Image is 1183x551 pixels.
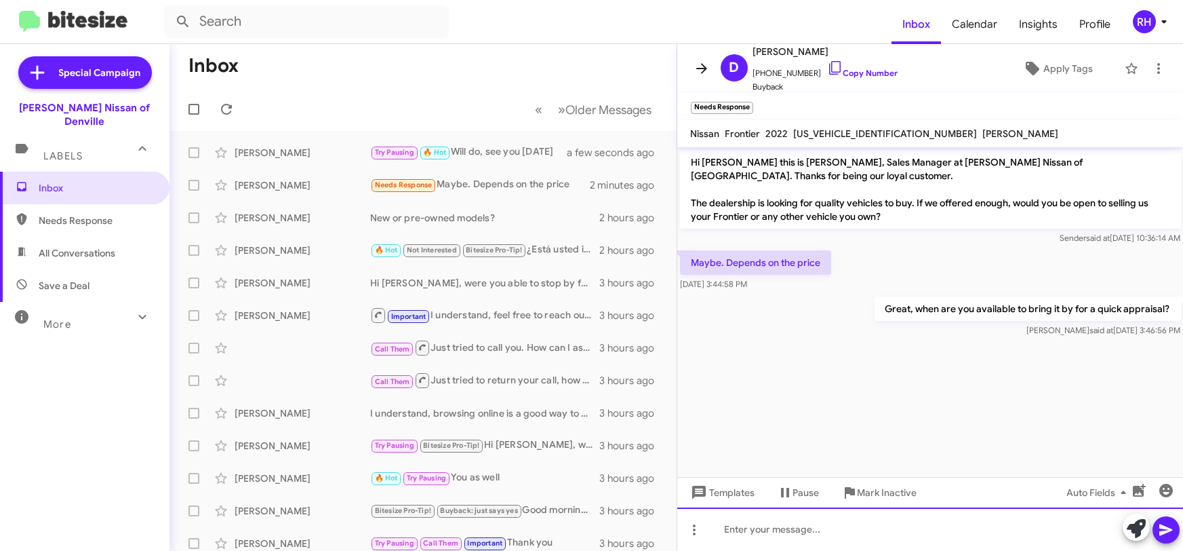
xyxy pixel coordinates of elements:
span: [PERSON_NAME] [983,128,1059,140]
span: Bitesize Pro-Tip! [375,506,431,515]
p: Hi [PERSON_NAME] this is [PERSON_NAME], Sales Manager at [PERSON_NAME] Nissan of [GEOGRAPHIC_DATA... [680,150,1181,229]
span: [PHONE_NUMBER] [753,60,898,80]
button: Pause [766,480,830,505]
span: Inbox [39,181,154,195]
div: 3 hours ago [599,472,665,485]
span: Bitesize Pro-Tip! [423,441,479,450]
div: Good morning, I tried calling you. Are you still in the market for a vehicle? [370,503,599,518]
span: 2022 [766,128,788,140]
span: Important [467,539,502,548]
div: I understand, browsing online is a good way to start your search to get a good idea of what vehic... [370,406,599,420]
span: Templates [688,480,755,505]
a: Inbox [891,5,941,44]
p: Great, when are you available to bring it by for a quick appraisal? [874,297,1180,321]
div: New or pre-owned models? [370,211,599,225]
div: 2 minutes ago [590,178,666,192]
div: [PERSON_NAME] [235,504,370,518]
div: 3 hours ago [599,309,665,322]
div: [PERSON_NAME] [235,276,370,290]
span: Try Pausing [375,441,414,450]
span: D [729,57,739,79]
span: Important [391,312,426,321]
div: [PERSON_NAME] [235,244,370,257]
a: Insights [1008,5,1068,44]
span: Mark Inactive [858,480,917,505]
span: Special Campaign [59,66,141,79]
div: [PERSON_NAME] [235,309,370,322]
span: More [43,318,71,330]
div: ¿Está usted interesado en comprar un vehículo nuevo? [370,242,599,258]
nav: Page navigation example [528,96,660,123]
span: Call Them [375,377,410,386]
span: 🔥 Hot [375,246,398,254]
div: Hi [PERSON_NAME], we missed you for your scheduled visit. Are you available to reschedule? [370,438,599,453]
a: Special Campaign [18,56,152,89]
button: Apply Tags [997,56,1118,81]
div: [PERSON_NAME] [235,146,370,159]
span: Try Pausing [375,539,414,548]
button: Next [550,96,660,123]
div: Just tried to return your call, how can I assist you? [370,372,599,389]
span: 🔥 Hot [375,474,398,482]
span: Try Pausing [375,148,414,157]
div: Maybe. Depends on the price [370,177,590,193]
button: Auto Fields [1056,480,1142,505]
div: I understand, feel free to reach out should you find yourself in the market for a vehicle. [370,307,599,324]
span: said at [1089,325,1113,335]
span: Nissan [691,128,720,140]
span: [DATE] 3:44:58 PM [680,279,747,289]
button: Mark Inactive [830,480,928,505]
div: 3 hours ago [599,341,665,355]
span: Frontier [725,128,761,140]
div: 3 hours ago [599,504,665,518]
span: Older Messages [566,102,652,117]
span: Call Them [423,539,458,548]
button: Previous [527,96,551,123]
span: « [536,101,543,118]
span: Try Pausing [407,474,446,482]
div: 2 hours ago [599,211,665,225]
small: Needs Response [691,102,753,114]
span: Save a Deal [39,279,89,292]
span: Call Them [375,345,410,354]
span: [US_VEHICLE_IDENTIFICATION_NUMBER] [794,128,978,140]
div: [PERSON_NAME] [235,406,370,420]
span: Sender [DATE] 10:36:14 AM [1060,233,1180,243]
span: said at [1086,233,1110,243]
span: Not Interested [407,246,457,254]
span: [PERSON_NAME] [DATE] 3:46:56 PM [1026,325,1180,335]
span: » [559,101,566,118]
h1: Inbox [188,55,239,77]
span: All Conversations [39,246,115,260]
span: Auto Fields [1066,480,1131,505]
a: Calendar [941,5,1008,44]
span: Needs Response [39,214,154,227]
div: Hi [PERSON_NAME], were you able to stop by for a professional appraisal on your Pathfinder? [370,276,599,290]
div: 3 hours ago [599,374,665,387]
div: [PERSON_NAME] [235,472,370,485]
a: Profile [1068,5,1121,44]
span: Labels [43,150,83,162]
div: Just tried to call you. How can I assist? [370,339,599,356]
div: Will do, see you [DATE] [370,145,584,160]
input: Search [164,5,449,38]
div: 3 hours ago [599,537,665,550]
button: RH [1121,10,1168,33]
div: 3 hours ago [599,439,665,453]
p: Maybe. Depends on the price [680,250,831,275]
a: Copy Number [827,68,898,78]
div: 2 hours ago [599,244,665,257]
div: [PERSON_NAME] [235,537,370,550]
span: Bitesize Pro-Tip! [466,246,522,254]
span: Needs Response [375,180,433,189]
span: Apply Tags [1043,56,1093,81]
span: [PERSON_NAME] [753,43,898,60]
div: a few seconds ago [584,146,666,159]
div: [PERSON_NAME] [235,178,370,192]
div: Thank you [370,535,599,551]
button: Templates [677,480,766,505]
